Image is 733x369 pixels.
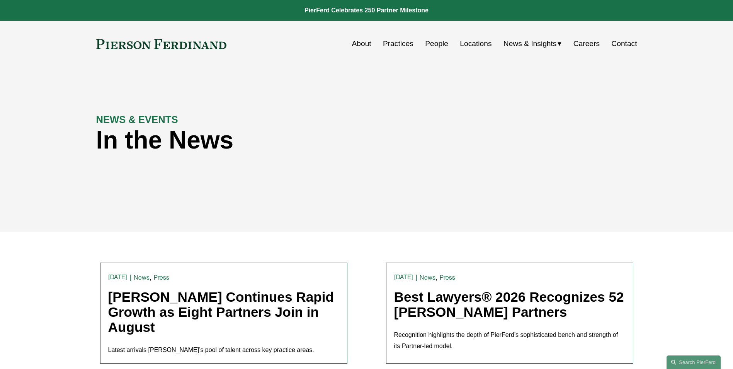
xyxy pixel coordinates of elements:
strong: NEWS & EVENTS [96,114,178,125]
span: , [150,273,151,281]
a: People [425,36,448,51]
h1: In the News [96,126,502,154]
a: [PERSON_NAME] Continues Rapid Growth as Eight Partners Join in August [108,289,334,334]
a: Practices [383,36,413,51]
time: [DATE] [394,274,413,280]
p: Latest arrivals [PERSON_NAME]’s pool of talent across key practice areas. [108,345,339,356]
a: Press [440,274,456,281]
span: , [435,273,437,281]
time: [DATE] [108,274,128,280]
a: Careers [573,36,600,51]
p: Recognition highlights the depth of PierFerd’s sophisticated bench and strength of its Partner-le... [394,330,625,352]
a: Locations [460,36,492,51]
span: News & Insights [503,37,557,51]
a: News [420,274,435,281]
a: News [134,274,150,281]
a: Search this site [667,355,721,369]
a: Best Lawyers® 2026 Recognizes 52 [PERSON_NAME] Partners [394,289,624,319]
a: About [352,36,371,51]
a: Contact [611,36,637,51]
a: Press [154,274,170,281]
a: folder dropdown [503,36,562,51]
